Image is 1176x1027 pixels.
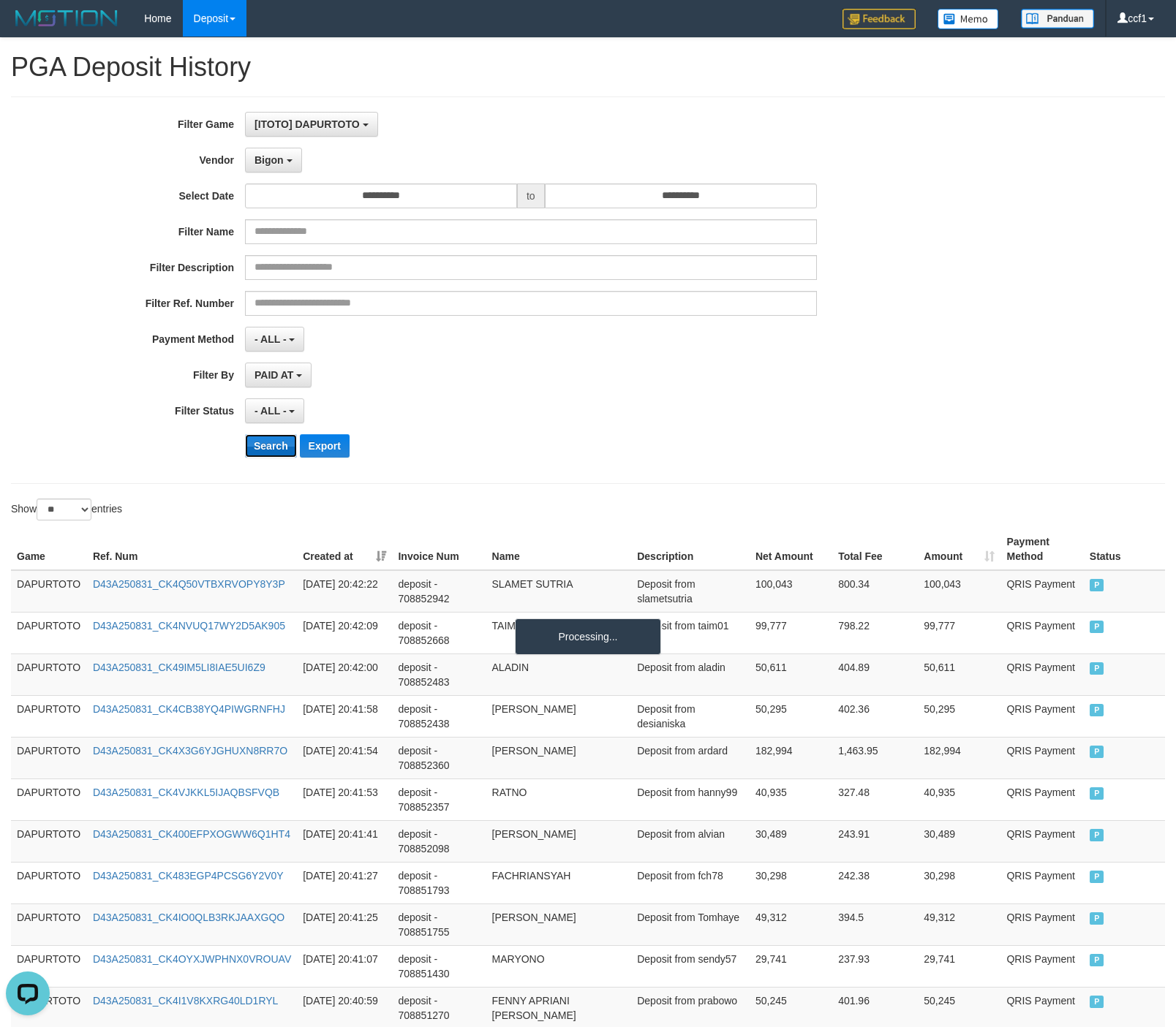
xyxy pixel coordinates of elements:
td: Deposit from alvian [631,820,750,862]
td: QRIS Payment [1000,945,1083,987]
td: [DATE] 20:42:22 [297,570,392,613]
a: D43A250831_CK4IO0QLB3RKJAAXGQO [93,912,284,923]
img: Button%20Memo.svg [938,9,999,29]
td: [DATE] 20:42:09 [297,612,392,653]
td: 49,312 [918,903,1000,945]
span: PAID AT [255,369,293,381]
th: Net Amount [750,528,832,570]
span: PAID [1090,829,1104,841]
a: D43A250831_CK49IM5LI8IAE5UI6Z9 [93,662,265,673]
span: PAID [1090,787,1104,800]
th: Game [11,528,87,570]
td: Deposit from ardard [631,737,750,778]
td: 237.93 [832,945,918,987]
td: QRIS Payment [1000,695,1083,737]
td: 1,463.95 [832,737,918,778]
a: D43A250831_CK4CB38YQ4PIWGRNFHJ [93,703,285,715]
td: [DATE] 20:41:58 [297,695,392,737]
td: 50,611 [918,653,1000,695]
td: QRIS Payment [1000,820,1083,862]
button: PAID AT [245,363,312,387]
td: DAPURTOTO [11,862,87,903]
a: D43A250831_CK4NVUQ17WY2D5AK905 [93,620,285,632]
td: [DATE] 20:41:53 [297,778,392,820]
th: Ref. Num [87,528,297,570]
td: [PERSON_NAME] [486,820,632,862]
td: deposit - 708851793 [392,862,486,903]
div: Processing... [515,618,661,655]
td: [DATE] 20:41:27 [297,862,392,903]
td: deposit - 708852438 [392,695,486,737]
h1: PGA Deposit History [11,53,1165,82]
td: 49,312 [750,903,832,945]
td: [DATE] 20:42:00 [297,653,392,695]
th: Created at: activate to sort column ascending [297,528,392,570]
img: Feedback.jpg [843,9,916,29]
span: to [517,183,545,208]
td: 99,777 [750,612,832,653]
td: DAPURTOTO [11,612,87,653]
th: Description [631,528,750,570]
td: QRIS Payment [1000,737,1083,778]
td: Deposit from desianiska [631,695,750,737]
td: ALADIN [486,653,632,695]
label: Show entries [11,499,122,520]
td: QRIS Payment [1000,903,1083,945]
td: SLAMET SUTRIA [486,570,632,613]
td: [PERSON_NAME] [486,903,632,945]
td: deposit - 708852668 [392,612,486,653]
td: [PERSON_NAME] [486,695,632,737]
th: Payment Method [1000,528,1083,570]
td: DAPURTOTO [11,945,87,987]
td: 29,741 [918,945,1000,987]
td: TAIM [486,612,632,653]
td: DAPURTOTO [11,778,87,820]
td: Deposit from taim01 [631,612,750,653]
span: Bigon [255,154,284,166]
td: 30,298 [918,862,1000,903]
td: QRIS Payment [1000,778,1083,820]
td: 99,777 [918,612,1000,653]
td: deposit - 708852483 [392,653,486,695]
span: PAID [1090,912,1104,925]
td: 30,489 [750,820,832,862]
td: deposit - 708852357 [392,778,486,820]
a: D43A250831_CK4X3G6YJGHUXN8RR7O [93,745,287,757]
th: Status [1084,528,1165,570]
td: DAPURTOTO [11,737,87,778]
span: PAID [1090,746,1104,758]
td: Deposit from sendy57 [631,945,750,987]
td: 182,994 [750,737,832,778]
td: MARYONO [486,945,632,987]
td: DAPURTOTO [11,653,87,695]
span: [ITOTO] DAPURTOTO [255,118,360,130]
td: 30,298 [750,862,832,903]
span: PAID [1090,704,1104,716]
td: Deposit from fch78 [631,862,750,903]
td: QRIS Payment [1000,612,1083,653]
a: D43A250831_CK4VJKKL5IJAQBSFVQB [93,787,279,798]
td: 30,489 [918,820,1000,862]
td: [DATE] 20:41:07 [297,945,392,987]
td: 40,935 [918,778,1000,820]
td: QRIS Payment [1000,653,1083,695]
img: panduan.png [1021,9,1094,29]
td: 182,994 [918,737,1000,778]
td: 243.91 [832,820,918,862]
span: PAID [1090,996,1104,1008]
th: Name [486,528,632,570]
td: [PERSON_NAME] [486,737,632,778]
td: 50,295 [918,695,1000,737]
td: 29,741 [750,945,832,987]
button: Search [245,434,297,458]
td: 100,043 [750,570,832,613]
span: PAID [1090,954,1104,966]
td: 242.38 [832,862,918,903]
th: Total Fee [832,528,918,570]
span: - ALL - [255,333,287,345]
td: [DATE] 20:41:41 [297,820,392,862]
td: deposit - 708852098 [392,820,486,862]
td: Deposit from Tomhaye [631,903,750,945]
a: D43A250831_CK400EFPXOGWW6Q1HT4 [93,828,290,840]
td: deposit - 708851755 [392,903,486,945]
